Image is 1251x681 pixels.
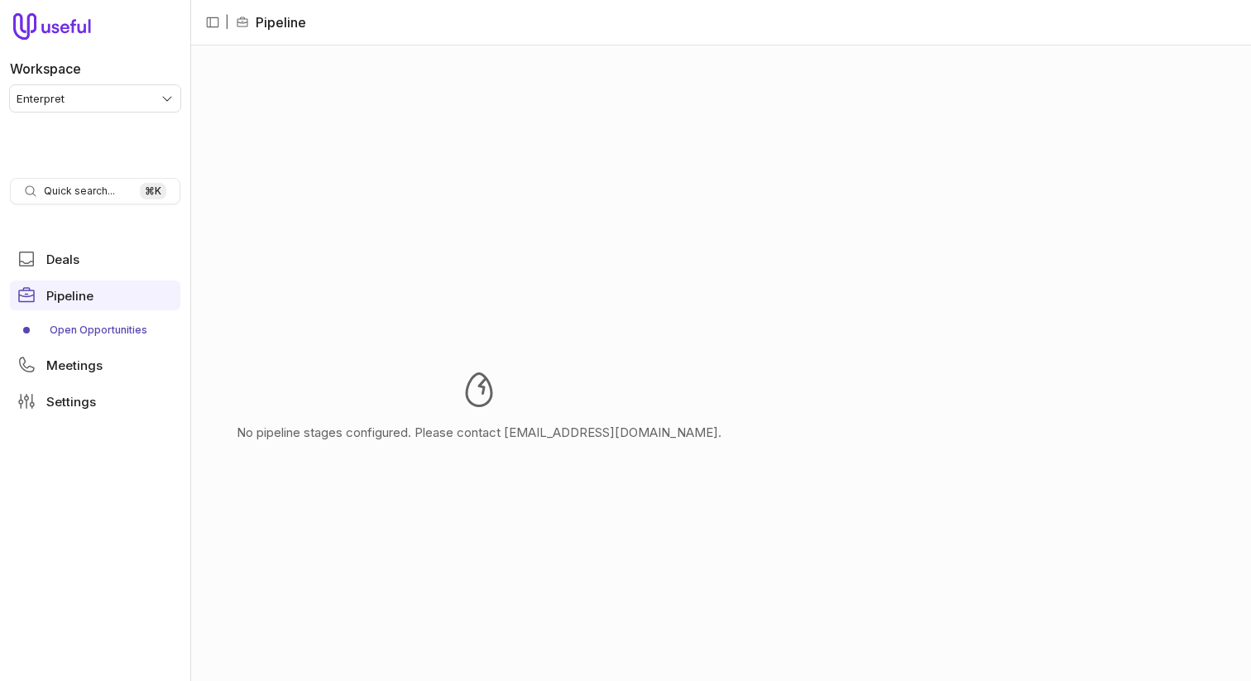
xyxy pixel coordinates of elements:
div: Pipeline submenu [10,317,180,343]
span: Deals [46,253,79,266]
span: Quick search... [44,185,115,198]
span: | [225,12,229,32]
label: Workspace [10,59,81,79]
a: Pipeline [10,281,180,310]
a: Meetings [10,350,180,380]
a: Settings [10,386,180,416]
span: Settings [46,396,96,408]
li: Pipeline [236,12,306,32]
kbd: ⌘ K [140,183,166,199]
a: Open Opportunities [10,317,180,343]
span: Meetings [46,359,103,372]
a: Deals [10,244,180,274]
p: No pipeline stages configured. Please contact [EMAIL_ADDRESS][DOMAIN_NAME]. [237,423,721,443]
span: Pipeline [46,290,93,302]
button: Collapse sidebar [200,10,225,35]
